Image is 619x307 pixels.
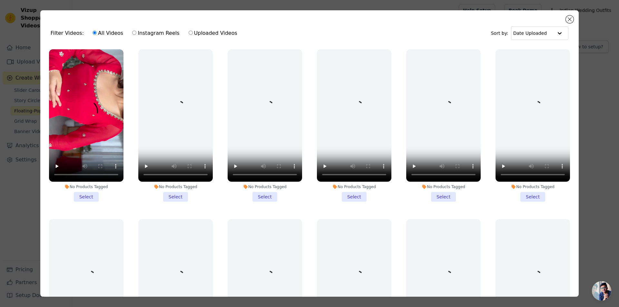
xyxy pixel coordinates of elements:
label: Instagram Reels [132,29,180,37]
div: No Products Tagged [406,184,481,189]
div: Filter Videos: [51,26,241,41]
div: Sort by: [491,26,569,40]
div: No Products Tagged [317,184,391,189]
label: Uploaded Videos [188,29,238,37]
a: Open chat [592,281,611,301]
div: No Products Tagged [138,184,213,189]
div: No Products Tagged [49,184,123,189]
div: No Products Tagged [228,184,302,189]
label: All Videos [92,29,123,37]
div: No Products Tagged [496,184,570,189]
button: Close modal [566,15,574,23]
